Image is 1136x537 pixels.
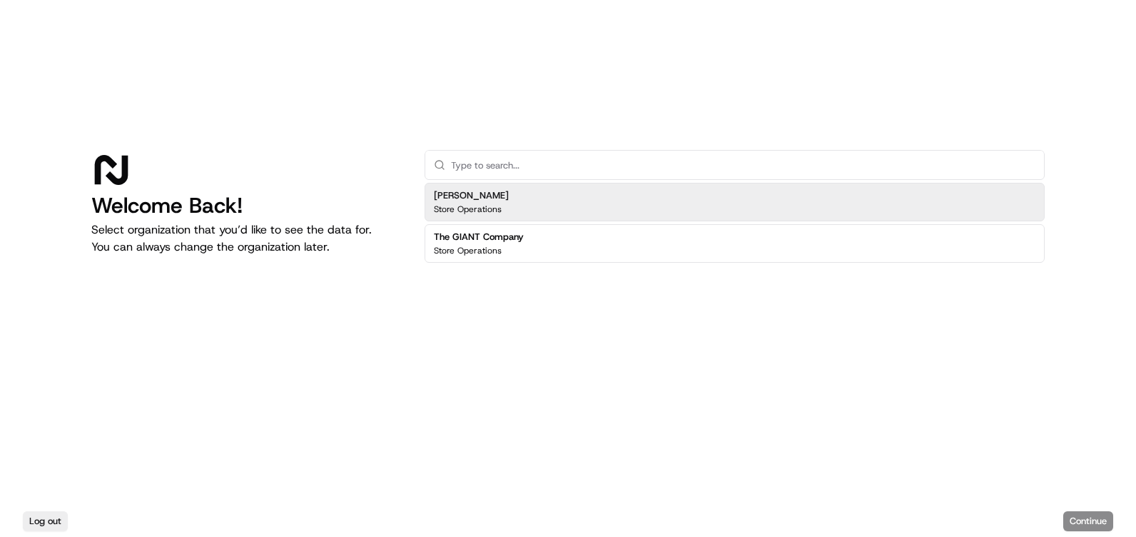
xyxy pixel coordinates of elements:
p: Store Operations [434,245,502,256]
button: Log out [23,511,68,531]
div: Suggestions [425,180,1045,266]
input: Type to search... [451,151,1035,179]
h2: [PERSON_NAME] [434,189,509,202]
p: Select organization that you’d like to see the data for. You can always change the organization l... [91,221,402,256]
p: Store Operations [434,204,502,215]
h2: The GIANT Company [434,231,524,244]
h1: Welcome Back! [91,193,402,219]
